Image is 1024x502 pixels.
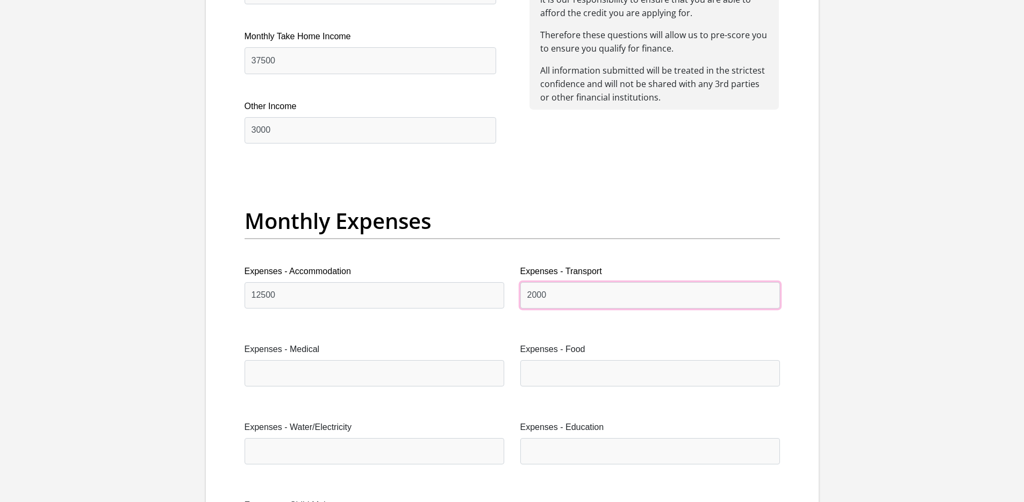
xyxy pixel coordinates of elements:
label: Monthly Take Home Income [245,30,496,43]
input: Other Income [245,117,496,144]
label: Expenses - Education [520,421,780,434]
input: Expenses - Accommodation [245,282,504,309]
input: Expenses - Transport [520,282,780,309]
input: Expenses - Education [520,438,780,464]
input: Expenses - Food [520,360,780,386]
label: Expenses - Food [520,343,780,356]
label: Other Income [245,100,496,113]
h2: Monthly Expenses [245,208,780,234]
input: Expenses - Medical [245,360,504,386]
label: Expenses - Medical [245,343,504,356]
input: Expenses - Water/Electricity [245,438,504,464]
label: Expenses - Water/Electricity [245,421,504,434]
input: Monthly Take Home Income [245,47,496,74]
label: Expenses - Transport [520,265,780,278]
label: Expenses - Accommodation [245,265,504,278]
